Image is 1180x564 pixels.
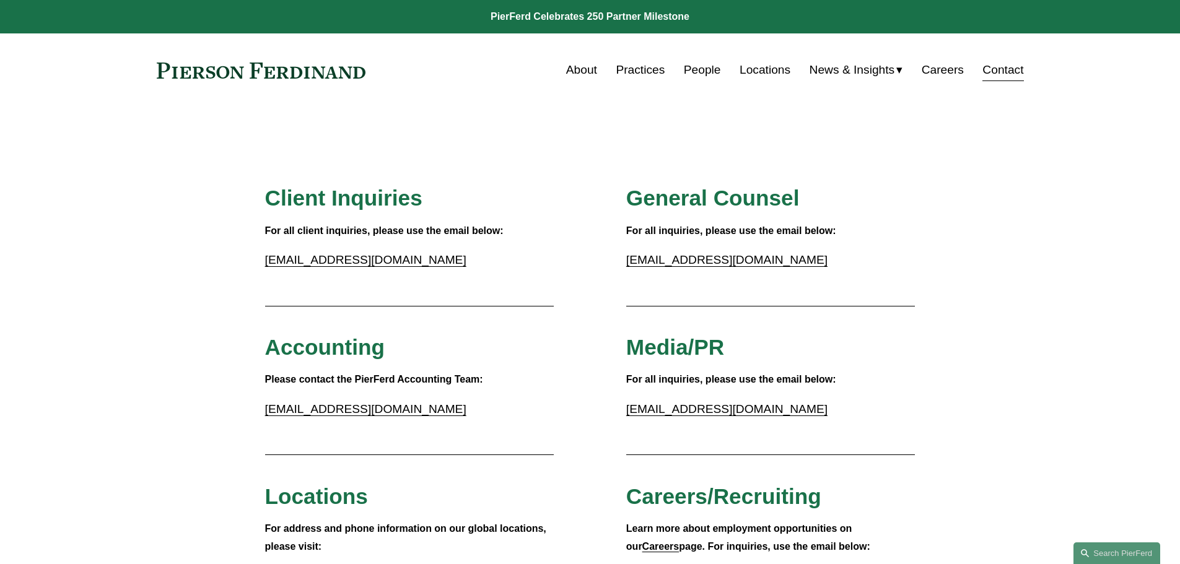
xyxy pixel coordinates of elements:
strong: For all client inquiries, please use the email below: [265,225,504,236]
a: Locations [740,58,790,82]
strong: For all inquiries, please use the email below: [626,225,836,236]
span: News & Insights [810,59,895,81]
a: People [684,58,721,82]
strong: For address and phone information on our global locations, please visit: [265,523,549,552]
strong: Please contact the PierFerd Accounting Team: [265,374,483,384]
strong: page. For inquiries, use the email below: [679,541,870,552]
span: Accounting [265,335,385,359]
a: [EMAIL_ADDRESS][DOMAIN_NAME] [265,253,466,266]
a: Contact [982,58,1023,82]
a: Search this site [1073,542,1160,564]
a: [EMAIL_ADDRESS][DOMAIN_NAME] [265,402,466,415]
a: Careers [922,58,964,82]
a: [EMAIL_ADDRESS][DOMAIN_NAME] [626,253,828,266]
a: [EMAIL_ADDRESS][DOMAIN_NAME] [626,402,828,415]
span: Careers/Recruiting [626,484,821,508]
span: Media/PR [626,335,724,359]
span: Locations [265,484,368,508]
a: folder dropdown [810,58,903,82]
a: About [566,58,597,82]
span: Client Inquiries [265,186,422,210]
strong: Learn more about employment opportunities on our [626,523,855,552]
a: Careers [642,541,680,552]
a: Practices [616,58,665,82]
span: General Counsel [626,186,800,210]
strong: For all inquiries, please use the email below: [626,374,836,384]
